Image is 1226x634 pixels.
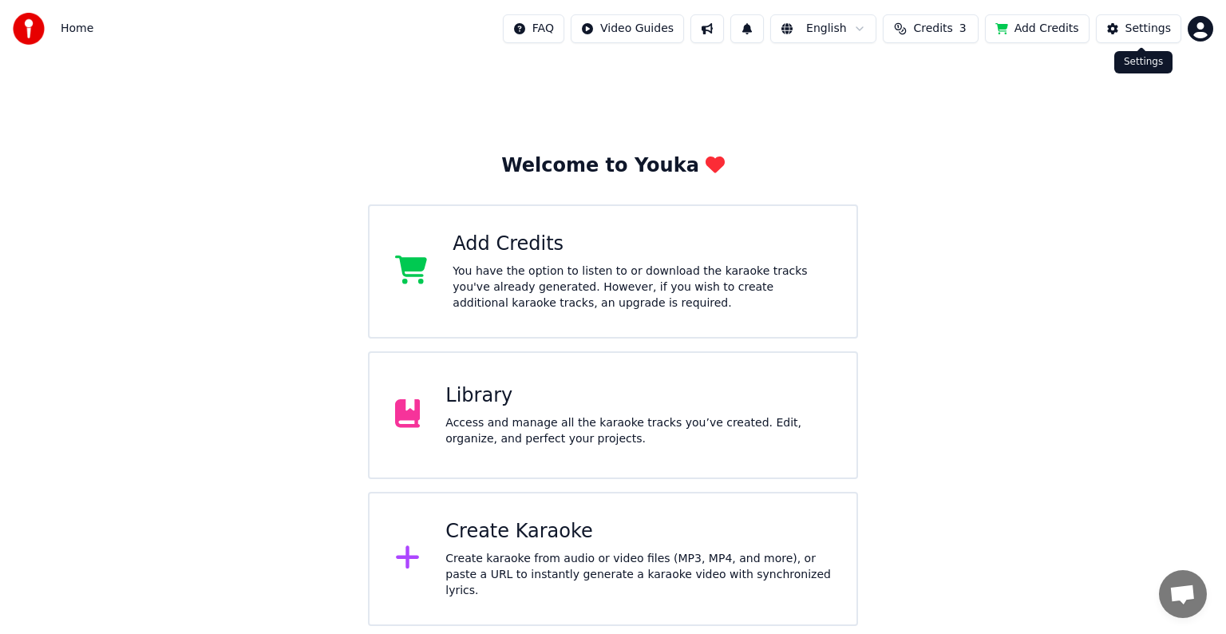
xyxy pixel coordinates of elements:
[445,551,831,599] div: Create karaoke from audio or video files (MP3, MP4, and more), or paste a URL to instantly genera...
[13,13,45,45] img: youka
[913,21,952,37] span: Credits
[445,415,831,447] div: Access and manage all the karaoke tracks you’ve created. Edit, organize, and perfect your projects.
[445,519,831,545] div: Create Karaoke
[1096,14,1181,43] button: Settings
[61,21,93,37] nav: breadcrumb
[501,153,725,179] div: Welcome to Youka
[985,14,1090,43] button: Add Credits
[571,14,684,43] button: Video Guides
[61,21,93,37] span: Home
[1114,51,1173,73] div: Settings
[959,21,967,37] span: 3
[453,264,831,311] div: You have the option to listen to or download the karaoke tracks you've already generated. However...
[1125,21,1171,37] div: Settings
[1159,570,1207,618] div: Open chat
[453,232,831,257] div: Add Credits
[503,14,564,43] button: FAQ
[445,383,831,409] div: Library
[883,14,979,43] button: Credits3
